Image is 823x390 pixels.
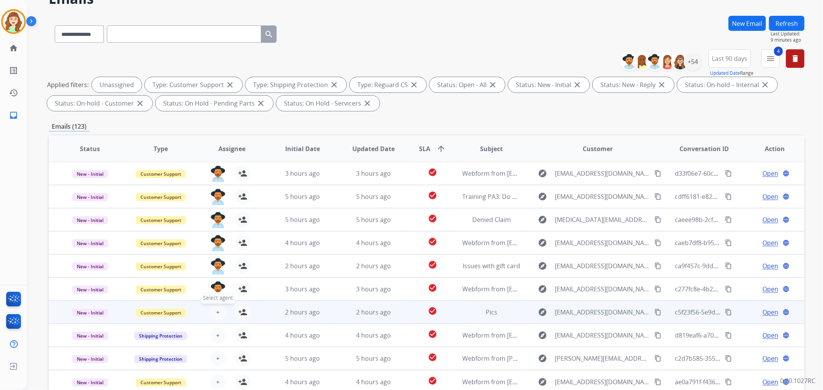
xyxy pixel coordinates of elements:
[80,144,100,153] span: Status
[538,238,547,247] mat-icon: explore
[216,308,220,317] span: +
[463,285,637,293] span: Webform from [EMAIL_ADDRESS][DOMAIN_NAME] on [DATE]
[264,30,274,39] mat-icon: search
[555,192,650,201] span: [EMAIL_ADDRESS][DOMAIN_NAME]
[762,215,778,224] span: Open
[463,169,637,178] span: Webform from [EMAIL_ADDRESS][DOMAIN_NAME] on [DATE]
[210,258,226,274] img: agent-avatar
[136,239,186,247] span: Customer Support
[654,355,661,362] mat-icon: content_copy
[675,378,789,386] span: ae0a791f-f436-4551-828f-ea61e7217415
[766,54,775,63] mat-icon: menu
[725,193,732,200] mat-icon: content_copy
[210,212,226,228] img: agent-avatar
[218,144,245,153] span: Assignee
[136,378,186,387] span: Customer Support
[352,144,395,153] span: Updated Date
[782,286,789,292] mat-icon: language
[488,80,497,89] mat-icon: close
[9,66,18,75] mat-icon: list_alt
[555,308,650,317] span: [EMAIL_ADDRESS][DOMAIN_NAME]
[725,239,732,246] mat-icon: content_copy
[675,215,792,224] span: caeee98b-2cfd-47b3-93cf-1a55d60d05d1
[238,284,247,294] mat-icon: person_add
[762,308,778,317] span: Open
[762,377,778,387] span: Open
[463,192,618,201] span: Training PA3: Do Not Assign (Prnsez [PERSON_NAME])
[654,309,661,316] mat-icon: content_copy
[9,88,18,97] mat-icon: history
[774,47,783,56] span: 4
[657,80,666,89] mat-icon: close
[428,191,437,200] mat-icon: check_circle
[472,215,511,224] span: Denied Claim
[538,192,547,201] mat-icon: explore
[225,80,235,89] mat-icon: close
[712,57,747,60] span: Last 90 days
[285,239,320,247] span: 4 hours ago
[72,193,108,201] span: New - Initial
[654,239,661,246] mat-icon: content_copy
[201,292,235,304] span: Select agent
[155,96,273,111] div: Status: On Hold - Pending Parts
[72,332,108,340] span: New - Initial
[285,354,320,363] span: 5 hours ago
[762,261,778,271] span: Open
[538,284,547,294] mat-icon: explore
[210,351,226,366] button: +
[238,215,247,224] mat-icon: person_add
[356,285,391,293] span: 3 hours ago
[135,99,145,108] mat-icon: close
[762,331,778,340] span: Open
[762,284,778,294] span: Open
[356,308,391,316] span: 2 hours ago
[728,16,766,31] button: New Email
[419,144,430,153] span: SLA
[210,374,226,390] button: +
[356,354,391,363] span: 5 hours ago
[555,331,650,340] span: [EMAIL_ADDRESS][DOMAIN_NAME]
[782,355,789,362] mat-icon: language
[555,215,650,224] span: [MEDICAL_DATA][EMAIL_ADDRESS][DOMAIN_NAME]
[761,49,780,68] button: 4
[285,215,320,224] span: 5 hours ago
[72,239,108,247] span: New - Initial
[428,306,437,316] mat-icon: check_circle
[428,214,437,223] mat-icon: check_circle
[285,308,320,316] span: 2 hours ago
[733,135,804,162] th: Action
[573,80,582,89] mat-icon: close
[463,354,733,363] span: Webform from [PERSON_NAME][EMAIL_ADDRESS][PERSON_NAME][DOMAIN_NAME] on [DATE]
[555,238,650,247] span: [EMAIL_ADDRESS][DOMAIN_NAME]
[285,378,320,386] span: 4 hours ago
[356,331,391,340] span: 4 hours ago
[782,170,789,177] mat-icon: language
[654,170,661,177] mat-icon: content_copy
[216,354,220,363] span: +
[356,192,391,201] span: 5 hours ago
[725,378,732,385] mat-icon: content_copy
[238,192,247,201] mat-icon: person_add
[538,377,547,387] mat-icon: explore
[356,239,391,247] span: 4 hours ago
[725,309,732,316] mat-icon: content_copy
[72,309,108,317] span: New - Initial
[256,99,265,108] mat-icon: close
[538,215,547,224] mat-icon: explore
[762,169,778,178] span: Open
[136,193,186,201] span: Customer Support
[285,331,320,340] span: 4 hours ago
[725,170,732,177] mat-icon: content_copy
[654,332,661,339] mat-icon: content_copy
[238,331,247,340] mat-icon: person_add
[675,354,792,363] span: c2d7b585-3557-4f66-82f1-558887eb0208
[538,331,547,340] mat-icon: explore
[675,262,789,270] span: ca9f457c-9dd0-4551-8d86-7a5f5ab4eccf
[216,331,220,340] span: +
[538,169,547,178] mat-icon: explore
[210,304,226,320] button: +Select agent
[285,169,320,178] span: 3 hours ago
[463,262,520,270] span: Issues with gift card
[684,52,702,71] div: +54
[782,309,789,316] mat-icon: language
